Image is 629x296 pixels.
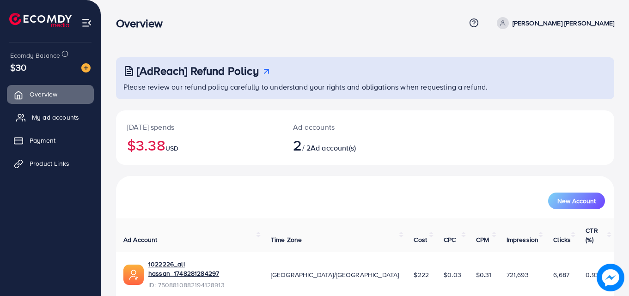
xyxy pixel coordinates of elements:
[7,85,94,103] a: Overview
[293,134,302,156] span: 2
[507,235,539,244] span: Impression
[444,235,456,244] span: CPC
[586,226,598,244] span: CTR (%)
[586,270,599,279] span: 0.93
[553,270,569,279] span: 6,687
[30,136,55,145] span: Payment
[311,143,356,153] span: Ad account(s)
[127,121,271,133] p: [DATE] spends
[148,260,256,278] a: 1022226_ali hassan_1748281284297
[271,235,302,244] span: Time Zone
[10,51,60,60] span: Ecomdy Balance
[127,136,271,154] h2: $3.38
[30,159,69,168] span: Product Links
[123,265,144,285] img: ic-ads-acc.e4c84228.svg
[293,136,396,154] h2: / 2
[293,121,396,133] p: Ad accounts
[7,131,94,150] a: Payment
[30,90,57,99] span: Overview
[414,270,429,279] span: $222
[414,235,427,244] span: Cost
[116,17,170,30] h3: Overview
[137,64,259,78] h3: [AdReach] Refund Policy
[10,60,26,74] span: $30
[148,280,256,290] span: ID: 7508810882194128913
[598,265,623,290] img: image
[476,235,489,244] span: CPM
[7,154,94,173] a: Product Links
[9,13,72,27] img: logo
[271,270,399,279] span: [GEOGRAPHIC_DATA]/[GEOGRAPHIC_DATA]
[81,18,92,28] img: menu
[165,144,178,153] span: USD
[507,270,529,279] span: 721,693
[7,108,94,127] a: My ad accounts
[476,270,492,279] span: $0.31
[557,198,596,204] span: New Account
[553,235,571,244] span: Clicks
[444,270,461,279] span: $0.03
[493,17,614,29] a: [PERSON_NAME] [PERSON_NAME]
[548,193,605,209] button: New Account
[81,63,91,72] img: image
[123,81,609,92] p: Please review our refund policy carefully to understand your rights and obligations when requesti...
[513,18,614,29] p: [PERSON_NAME] [PERSON_NAME]
[32,113,79,122] span: My ad accounts
[123,235,158,244] span: Ad Account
